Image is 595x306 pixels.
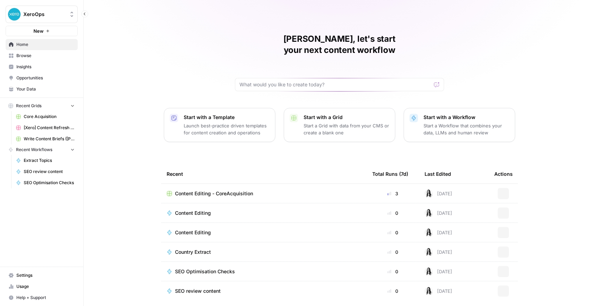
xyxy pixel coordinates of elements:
[167,229,361,236] a: Content Editing
[372,190,413,197] div: 3
[425,248,452,256] div: [DATE]
[33,28,44,34] span: New
[6,39,78,50] a: Home
[6,26,78,36] button: New
[235,33,444,56] h1: [PERSON_NAME], let's start your next content workflow
[175,229,211,236] span: Content Editing
[425,164,451,183] div: Last Edited
[6,6,78,23] button: Workspace: XeroOps
[16,75,75,81] span: Opportunities
[16,283,75,290] span: Usage
[184,122,269,136] p: Launch best-practice driven templates for content creation and operations
[425,287,452,295] div: [DATE]
[175,210,211,217] span: Content Editing
[16,86,75,92] span: Your Data
[167,249,361,256] a: Country Extract
[175,288,221,295] span: SEO review content
[13,155,78,166] a: Extract Topics
[167,288,361,295] a: SEO review content
[24,180,75,186] span: SEO Optimisation Checks
[16,64,75,70] span: Insights
[13,177,78,188] a: SEO Optimisation Checks
[372,229,413,236] div: 0
[6,50,78,61] a: Browse
[6,101,78,111] button: Recent Grids
[284,108,395,142] button: Start with a GridStart a Grid with data from your CMS or create a blank one
[167,210,361,217] a: Content Editing
[24,157,75,164] span: Extract Topics
[164,108,275,142] button: Start with a TemplateLaunch best-practice driven templates for content creation and operations
[372,288,413,295] div: 0
[372,210,413,217] div: 0
[425,287,433,295] img: zka6akx770trzh69562he2ydpv4t
[6,72,78,84] a: Opportunities
[6,61,78,72] a: Insights
[16,295,75,301] span: Help + Support
[425,248,433,256] img: zka6akx770trzh69562he2ydpv4t
[13,122,78,133] a: [Xero] Content Refresh (Core Acquistion [PERSON_NAME] Test)
[8,8,21,21] img: XeroOps Logo
[24,168,75,175] span: SEO review content
[304,114,389,121] p: Start with a Grid
[425,267,452,276] div: [DATE]
[16,147,52,153] span: Recent Workflows
[184,114,269,121] p: Start with a Template
[372,164,408,183] div: Total Runs (7d)
[425,228,452,237] div: [DATE]
[6,281,78,292] a: Usage
[24,125,75,131] span: [Xero] Content Refresh (Core Acquistion [PERSON_NAME] Test)
[6,270,78,281] a: Settings
[239,81,431,88] input: What would you like to create today?
[425,189,452,198] div: [DATE]
[6,144,78,155] button: Recent Workflows
[24,136,75,142] span: Write Content Briefs ([PERSON_NAME])
[6,292,78,303] button: Help + Support
[404,108,515,142] button: Start with a WorkflowStart a Workflow that combines your data, LLMs and human review
[494,164,513,183] div: Actions
[425,189,433,198] img: zka6akx770trzh69562he2ydpv4t
[425,209,452,217] div: [DATE]
[23,11,66,18] span: XeroOps
[425,228,433,237] img: zka6akx770trzh69562he2ydpv4t
[16,53,75,59] span: Browse
[424,114,509,121] p: Start with a Workflow
[13,133,78,144] a: Write Content Briefs ([PERSON_NAME])
[175,268,235,275] span: SEO Optimisation Checks
[304,122,389,136] p: Start a Grid with data from your CMS or create a blank one
[16,103,41,109] span: Recent Grids
[425,267,433,276] img: zka6akx770trzh69562he2ydpv4t
[16,272,75,278] span: Settings
[16,41,75,48] span: Home
[24,113,75,120] span: Core Acquisition
[13,166,78,177] a: SEO review content
[175,249,211,256] span: Country Extract
[13,111,78,122] a: Core Acquisition
[372,249,413,256] div: 0
[424,122,509,136] p: Start a Workflow that combines your data, LLMs and human review
[167,164,361,183] div: Recent
[167,190,361,197] a: Content Editing - CoreAcquisition
[167,268,361,275] a: SEO Optimisation Checks
[175,190,253,197] span: Content Editing - CoreAcquisition
[425,209,433,217] img: zka6akx770trzh69562he2ydpv4t
[6,84,78,95] a: Your Data
[372,268,413,275] div: 0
